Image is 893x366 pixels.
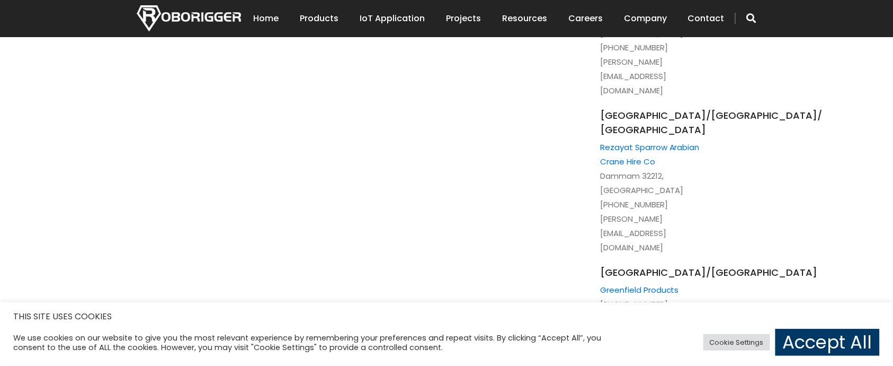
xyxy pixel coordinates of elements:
[624,2,667,35] a: Company
[775,329,880,356] a: Accept All
[600,108,717,255] li: Dammam 32212, [GEOGRAPHIC_DATA] [PHONE_NUMBER] [PERSON_NAME][EMAIL_ADDRESS][DOMAIN_NAME]
[600,265,717,340] li: [PHONE_NUMBER] [EMAIL_ADDRESS][DOMAIN_NAME]
[568,2,603,35] a: Careers
[703,334,770,351] a: Cookie Settings
[360,2,425,35] a: IoT Application
[688,2,725,35] a: Contact
[600,265,717,280] span: [GEOGRAPHIC_DATA]/[GEOGRAPHIC_DATA]
[300,2,338,35] a: Products
[600,142,700,167] a: Rezayat Sparrow Arabian Crane Hire Co
[600,284,679,295] a: Greenfield Products
[253,2,279,35] a: Home
[13,333,620,352] div: We use cookies on our website to give you the most relevant experience by remembering your prefer...
[446,2,481,35] a: Projects
[600,108,717,137] span: [GEOGRAPHIC_DATA]/[GEOGRAPHIC_DATA]/ [GEOGRAPHIC_DATA]
[137,5,241,31] img: Nortech
[13,310,880,324] h5: THIS SITE USES COOKIES
[502,2,547,35] a: Resources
